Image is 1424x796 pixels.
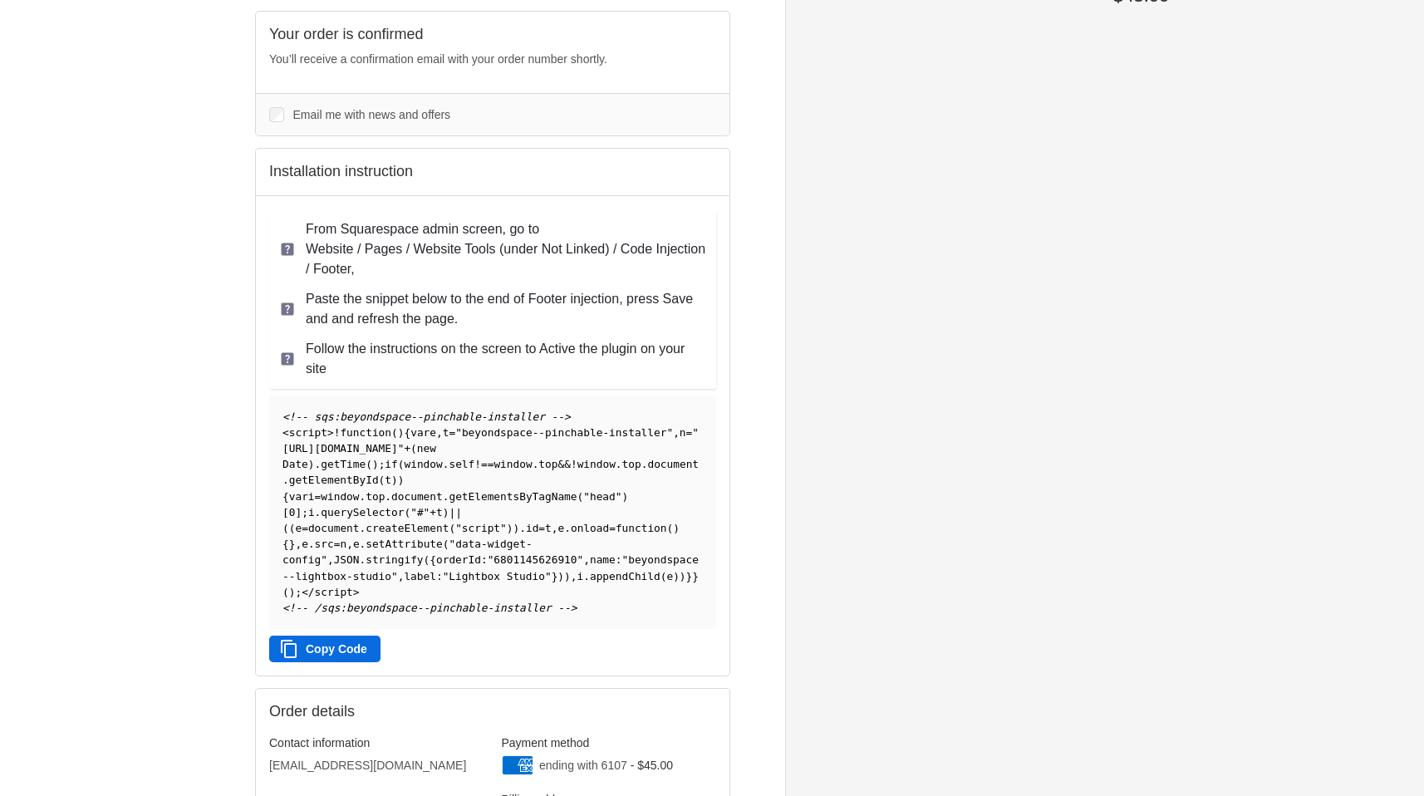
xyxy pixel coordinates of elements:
span: top [366,490,385,503]
span: = [334,538,341,550]
span: ) [372,458,379,470]
span: ( [398,458,405,470]
span: window [405,458,443,470]
bdo: [EMAIL_ADDRESS][DOMAIN_NAME] [269,759,466,772]
span: top [622,458,641,470]
h2: Installation instruction [269,162,716,181]
span: t [436,506,443,518]
span: } [692,570,699,582]
span: e [558,522,565,534]
span: querySelector [321,506,404,518]
span: ; [295,586,302,598]
span: new [417,442,436,455]
span: + [430,506,436,518]
span: function [340,426,391,439]
span: ( [379,474,385,486]
span: : [616,553,622,566]
span: - $45.00 [631,759,673,772]
span: = [538,522,545,534]
span: { [404,426,410,439]
span: Email me with news and offers [293,108,451,121]
span: ) [680,570,686,582]
span: ( [424,553,430,566]
span: , [583,553,590,566]
span: . [360,490,366,503]
span: . [564,522,571,534]
span: "Lightbox Studio" [443,570,552,582]
span: } [289,538,296,550]
span: Date [282,458,308,470]
span: i [308,490,315,503]
span: e [353,538,360,550]
span: , [571,570,577,582]
span: . [533,458,539,470]
span: var [410,426,430,439]
span: ( [667,522,674,534]
span: ) [673,570,680,582]
span: = [315,490,322,503]
span: && [557,458,570,470]
span: > [327,426,334,439]
span: e [302,538,308,550]
span: ) [398,426,405,439]
span: </ [302,586,314,598]
span: getElementById [289,474,379,486]
span: = [449,426,455,439]
span: . [308,538,315,550]
span: function [616,522,667,534]
span: getElementsByTagName [449,490,577,503]
span: ) [513,522,519,534]
span: t [443,426,449,439]
span: . [443,458,449,470]
span: ( [443,538,449,550]
span: ( [404,506,410,518]
span: || [449,506,461,518]
h3: Payment method [502,735,717,750]
h2: Your order is confirmed [269,25,716,44]
span: ] [295,506,302,518]
span: !== [474,458,493,470]
span: ) [564,570,571,582]
span: . [519,522,526,534]
span: e [666,570,673,582]
p: Paste the snippet below to the end of Footer injection, press Save and and refresh the page. [306,289,706,329]
span: , [346,538,353,550]
span: ( [660,570,667,582]
span: ! [571,458,577,470]
span: setAttribute [366,538,442,550]
span: ( [289,522,296,534]
span: ; [379,458,385,470]
span: } [552,570,558,582]
span: = [686,426,693,439]
span: { [430,553,436,566]
span: orderId [436,553,481,566]
p: You’ll receive a confirmation email with your order number shortly. [269,51,716,68]
span: : [481,553,488,566]
span: n [340,538,346,550]
span: . [360,522,366,534]
span: . [385,490,391,503]
span: ) [308,458,315,470]
span: i [577,570,584,582]
span: [ [282,506,289,518]
span: createElement [366,522,449,534]
span: document [308,522,360,534]
span: document [647,458,699,470]
p: Follow the instructions on the screen to Active the plugin on your site [306,339,706,379]
span: id [526,522,538,534]
span: ( [391,426,398,439]
span: ) [673,522,680,534]
h2: Order details [269,702,493,721]
span: , [295,538,302,550]
span: "head" [583,490,621,503]
span: 0 [289,506,296,518]
span: label [404,570,436,582]
span: ) [621,490,628,503]
span: "script" [455,522,507,534]
span: stringify [366,553,423,566]
span: if [385,458,397,470]
span: < [282,426,289,439]
span: > [353,586,360,598]
p: From Squarespace admin screen, go to Website / Pages / Website Tools (under Not Linked) / Code In... [306,219,706,279]
span: src [315,538,334,550]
